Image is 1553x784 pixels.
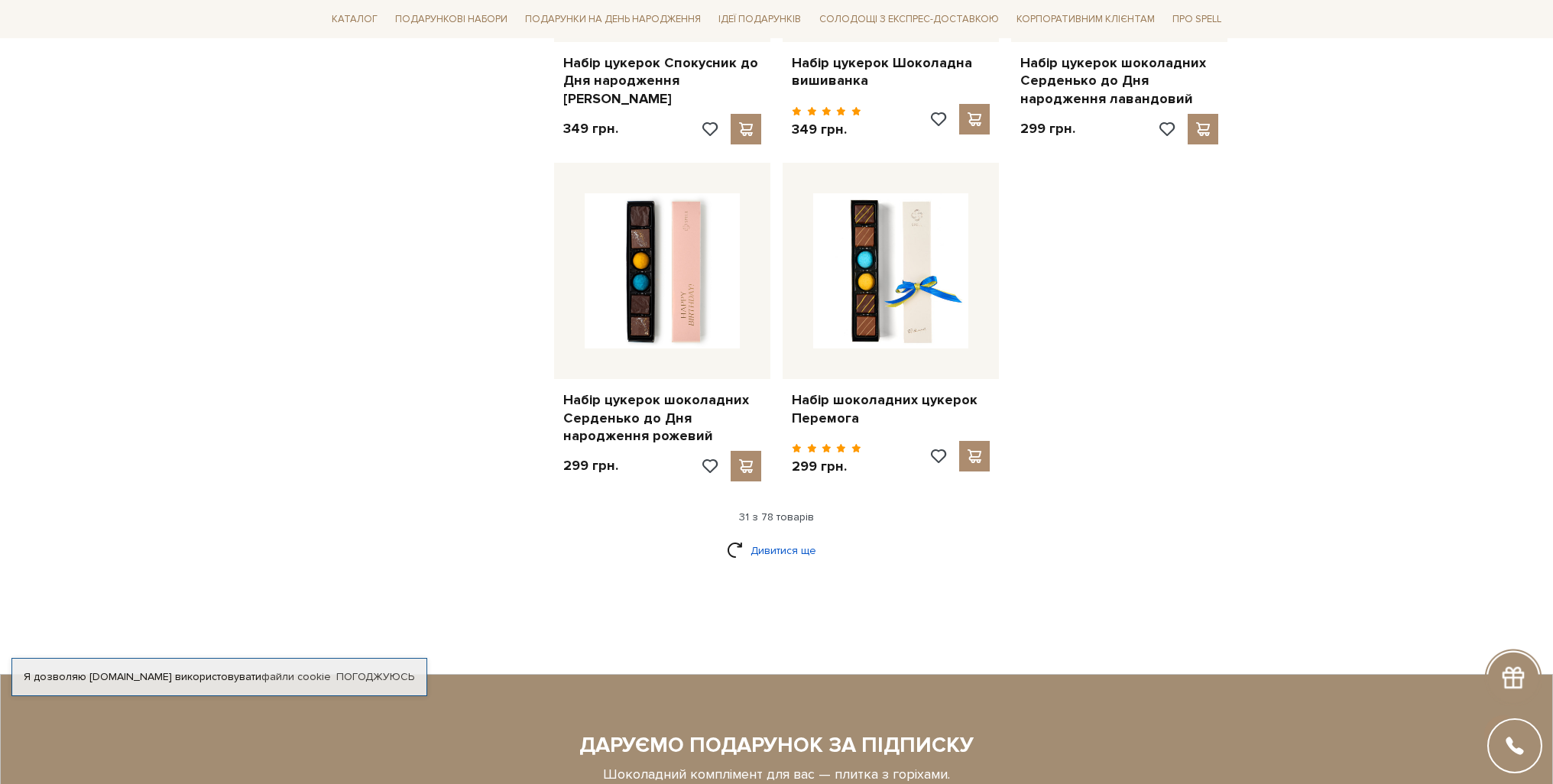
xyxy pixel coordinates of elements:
[12,670,426,684] div: Я дозволяю [DOMAIN_NAME] використовувати
[1166,8,1227,31] span: Про Spell
[1020,120,1075,138] p: 299 грн.
[1010,6,1161,32] a: Корпоративним клієнтам
[792,121,861,138] p: 349 грн.
[563,457,618,475] p: 299 грн.
[563,120,618,138] p: 349 грн.
[1020,54,1218,108] a: Набір цукерок шоколадних Серденько до Дня народження лавандовий
[261,670,331,683] a: файли cookie
[792,54,990,90] a: Набір цукерок Шоколадна вишиванка
[792,391,990,427] a: Набір шоколадних цукерок Перемога
[519,8,707,31] span: Подарунки на День народження
[326,8,384,31] span: Каталог
[792,458,861,475] p: 299 грн.
[813,6,1005,32] a: Солодощі з експрес-доставкою
[389,8,514,31] span: Подарункові набори
[319,510,1234,524] div: 31 з 78 товарів
[563,391,761,445] a: Набір цукерок шоколадних Серденько до Дня народження рожевий
[336,670,414,684] a: Погоджуюсь
[727,537,826,564] a: Дивитися ще
[712,8,807,31] span: Ідеї подарунків
[563,54,761,108] a: Набір цукерок Спокусник до Дня народження [PERSON_NAME]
